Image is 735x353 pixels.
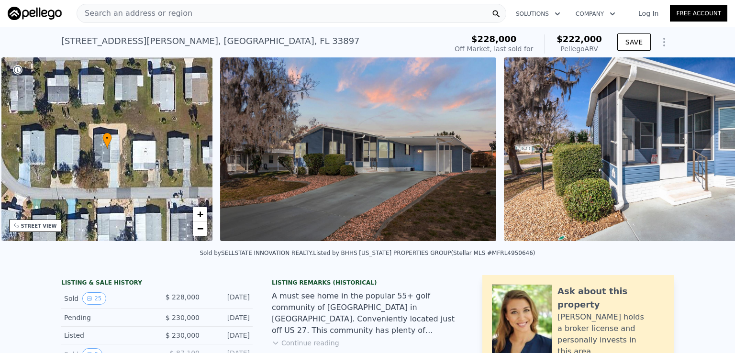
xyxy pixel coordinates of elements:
[102,134,112,143] span: •
[102,132,112,149] div: •
[197,222,203,234] span: −
[207,331,250,340] div: [DATE]
[82,292,106,305] button: View historical data
[207,292,250,305] div: [DATE]
[64,331,149,340] div: Listed
[272,338,339,348] button: Continue reading
[166,293,200,301] span: $ 228,000
[557,34,602,44] span: $222,000
[655,33,674,52] button: Show Options
[313,250,535,256] div: Listed by BHHS [US_STATE] PROPERTIES GROUP (Stellar MLS #MFRL4950646)
[272,279,463,287] div: Listing Remarks (Historical)
[61,279,253,288] div: LISTING & SALE HISTORY
[166,314,200,321] span: $ 230,000
[627,9,670,18] a: Log In
[220,57,496,241] img: Sale: 63020918 Parcel: 31235278
[21,222,57,230] div: STREET VIEW
[77,8,192,19] span: Search an address or region
[8,7,62,20] img: Pellego
[508,5,568,22] button: Solutions
[557,285,664,311] div: Ask about this property
[557,44,602,54] div: Pellego ARV
[193,207,207,221] a: Zoom in
[200,250,313,256] div: Sold by SELLSTATE INNOVATION REALTY .
[455,44,533,54] div: Off Market, last sold for
[471,34,517,44] span: $228,000
[207,313,250,322] div: [DATE]
[193,221,207,236] a: Zoom out
[617,33,651,51] button: SAVE
[197,208,203,220] span: +
[61,34,360,48] div: [STREET_ADDRESS][PERSON_NAME] , [GEOGRAPHIC_DATA] , FL 33897
[568,5,623,22] button: Company
[64,313,149,322] div: Pending
[670,5,727,22] a: Free Account
[272,290,463,336] div: A must see home in the popular 55+ golf community of [GEOGRAPHIC_DATA] in [GEOGRAPHIC_DATA]. Conv...
[64,292,149,305] div: Sold
[166,331,200,339] span: $ 230,000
